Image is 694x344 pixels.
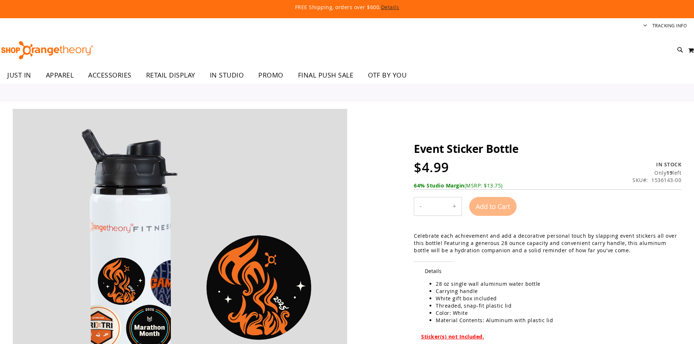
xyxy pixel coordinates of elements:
span: Details [414,261,452,280]
a: Details [381,4,399,11]
span: APPAREL [46,67,74,83]
button: Decrease product quantity [414,197,427,216]
button: Account menu [643,23,647,29]
span: Event Sticker Bottle [414,141,518,156]
span: Sticker(s) not Included. [421,333,484,340]
a: OTF BY YOU [361,67,414,84]
strong: 19 [666,169,673,176]
span: FINAL PUSH SALE [298,67,354,83]
button: Increase product quantity [447,197,462,216]
p: FREE Shipping, orders over $600. [129,4,566,11]
strong: SKU [632,177,648,183]
a: Tracking Info [652,23,687,29]
a: IN STUDIO [203,67,251,84]
a: ACCESSORIES [81,67,139,83]
a: RETAIL DISPLAY [139,67,203,84]
span: IN STUDIO [210,67,244,83]
li: Color: White [436,309,674,317]
a: FINAL PUSH SALE [291,67,361,84]
span: ACCESSORIES [88,67,132,83]
a: APPAREL [39,67,81,84]
span: RETAIL DISPLAY [146,67,195,83]
span: PROMO [258,67,283,83]
li: Material Contents: Aluminum with plastic lid [436,317,674,324]
span: JUST IN [7,67,31,83]
a: PROMO [251,67,291,84]
li: 28 oz single wall aluminum water bottle [436,280,674,288]
li: Carrying handle [436,288,674,295]
div: Celebrate each achievement and add a decorative personal touch by slapping event stickers all ove... [414,232,681,254]
div: (MSRP: $13.75) [414,182,681,189]
span: OTF BY YOU [368,67,407,83]
span: In stock [656,161,681,168]
div: Availability [632,161,681,168]
span: $4.99 [414,158,449,176]
div: Only 19 left [632,169,681,177]
li: White gift box included [436,295,674,302]
input: Product quantity [427,198,447,215]
li: Threaded, snap-fit plastic lid [436,302,674,309]
b: 64% Studio Margin [414,182,464,189]
div: 1536143-00 [651,177,681,184]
